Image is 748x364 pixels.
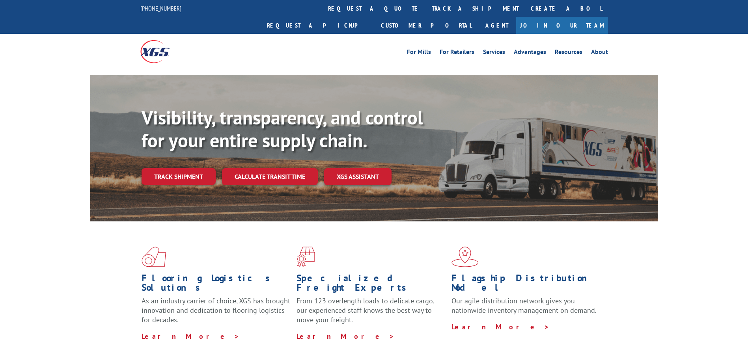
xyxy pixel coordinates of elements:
img: xgs-icon-flagship-distribution-model-red [451,247,479,267]
a: Join Our Team [516,17,608,34]
a: Resources [555,49,582,58]
h1: Flagship Distribution Model [451,273,601,296]
a: Agent [478,17,516,34]
a: Customer Portal [375,17,478,34]
a: For Mills [407,49,431,58]
p: From 123 overlength loads to delicate cargo, our experienced staff knows the best way to move you... [297,296,446,331]
a: Calculate transit time [222,168,318,185]
a: For Retailers [440,49,474,58]
a: Learn More > [297,332,395,341]
b: Visibility, transparency, and control for your entire supply chain. [142,105,423,152]
span: Our agile distribution network gives you nationwide inventory management on demand. [451,296,597,315]
a: Services [483,49,505,58]
a: Advantages [514,49,546,58]
img: xgs-icon-focused-on-flooring-red [297,247,315,267]
span: As an industry carrier of choice, XGS has brought innovation and dedication to flooring logistics... [142,296,290,324]
h1: Specialized Freight Experts [297,273,446,296]
a: XGS ASSISTANT [324,168,392,185]
a: About [591,49,608,58]
h1: Flooring Logistics Solutions [142,273,291,296]
a: Request a pickup [261,17,375,34]
img: xgs-icon-total-supply-chain-intelligence-red [142,247,166,267]
a: Track shipment [142,168,216,185]
a: Learn More > [142,332,240,341]
a: [PHONE_NUMBER] [140,4,181,12]
a: Learn More > [451,322,550,331]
